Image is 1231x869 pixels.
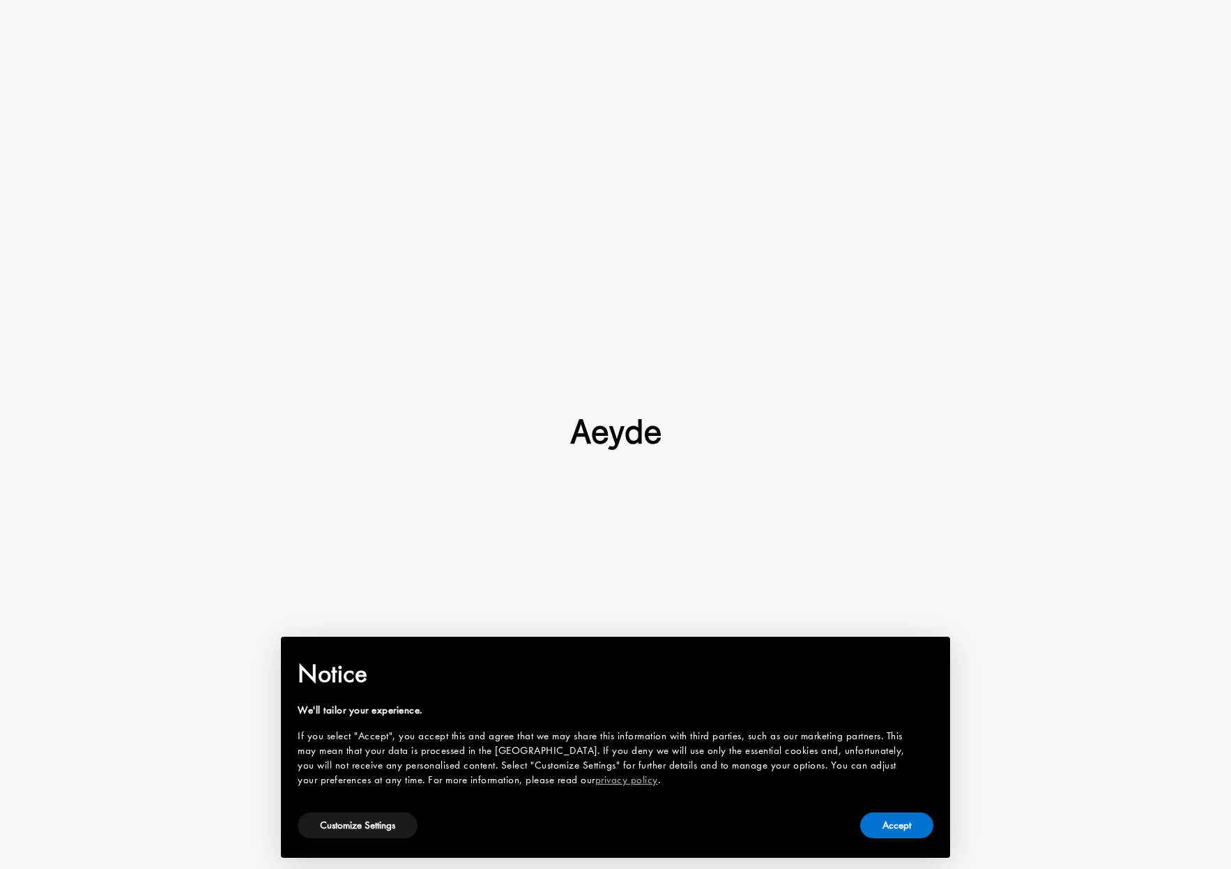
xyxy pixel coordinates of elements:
span: × [924,647,933,668]
div: If you select "Accept", you accept this and agree that we may share this information with third p... [298,729,911,787]
h2: Notice [298,656,911,692]
div: We'll tailor your experience. [298,703,911,718]
button: Close this notice [911,641,945,674]
img: footer-logo.svg [570,419,661,450]
button: Customize Settings [298,813,418,838]
a: privacy policy [595,773,658,787]
button: Accept [860,813,933,838]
